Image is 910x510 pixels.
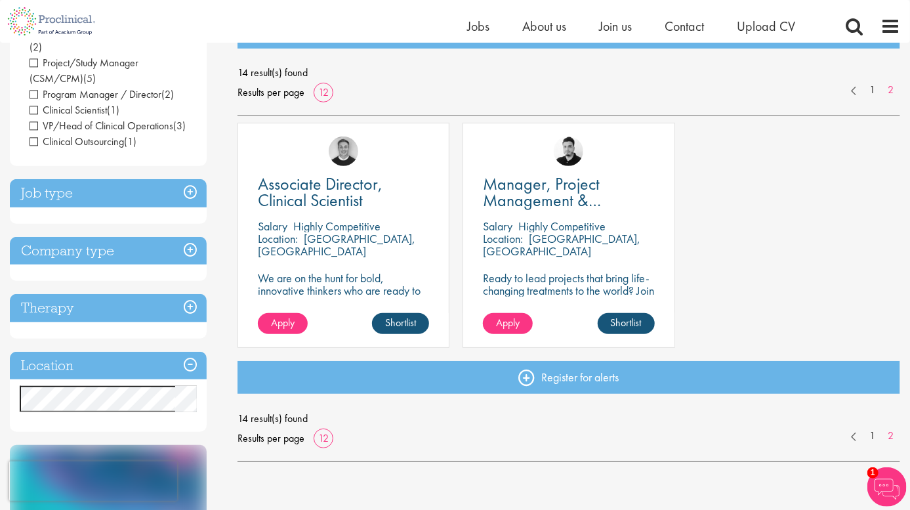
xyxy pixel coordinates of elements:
img: Anderson Maldonado [554,137,583,166]
span: (3) [173,119,186,133]
h3: Location [10,352,207,380]
span: (1) [124,135,136,148]
p: We are on the hunt for bold, innovative thinkers who are ready to help push the boundaries of sci... [258,272,429,334]
span: 14 result(s) found [238,409,900,429]
h3: Therapy [10,294,207,322]
a: Upload CV [737,18,795,35]
a: 1 [863,429,882,444]
a: Join us [599,18,632,35]
p: Highly Competitive [518,219,606,234]
span: (2) [30,40,42,54]
a: Associate Director, Clinical Scientist [258,176,429,209]
a: Shortlist [372,313,429,334]
a: Apply [258,313,308,334]
span: Program Manager / Director [30,87,161,101]
p: [GEOGRAPHIC_DATA], [GEOGRAPHIC_DATA] [483,231,640,259]
iframe: reCAPTCHA [9,461,177,501]
span: 1 [867,467,879,478]
a: 2 [881,83,900,98]
span: VP/Head of Clinical Operations [30,119,186,133]
a: Apply [483,313,533,334]
a: Register for alerts [238,361,900,394]
span: Results per page [238,83,304,102]
a: 12 [314,431,333,445]
h3: Company type [10,237,207,265]
a: Jobs [467,18,489,35]
a: Manager, Project Management & Operational Delivery [483,176,654,209]
span: (1) [107,103,119,117]
h3: Job type [10,179,207,207]
a: About us [522,18,566,35]
span: Program Manager / Director [30,87,174,101]
img: Bo Forsen [329,137,358,166]
span: Clinical Outsourcing [30,135,124,148]
span: VP/Head of Clinical Operations [30,119,173,133]
span: Clinical Scientist [30,103,107,117]
a: 1 [863,83,882,98]
span: Clinical Outsourcing [30,135,136,148]
a: Shortlist [598,313,655,334]
a: 12 [314,85,333,99]
span: 14 result(s) found [238,63,900,83]
p: Highly Competitive [293,219,381,234]
span: Salary [258,219,287,234]
span: (2) [161,87,174,101]
span: Manager, Project Management & Operational Delivery [483,173,624,228]
span: Clinical Scientist [30,103,119,117]
span: Associate Director, Clinical Scientist [258,173,383,211]
span: (5) [83,72,96,85]
span: Salary [483,219,512,234]
span: Project/Study Manager (CSM/CPM) [30,56,138,85]
span: Location: [258,231,298,246]
span: Apply [271,316,295,329]
img: Chatbot [867,467,907,507]
span: Location: [483,231,523,246]
a: Contact [665,18,704,35]
span: Results per page [238,429,304,448]
p: Ready to lead projects that bring life-changing treatments to the world? Join our client at the f... [483,272,654,334]
a: 2 [881,429,900,444]
p: [GEOGRAPHIC_DATA], [GEOGRAPHIC_DATA] [258,231,415,259]
span: Apply [496,316,520,329]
